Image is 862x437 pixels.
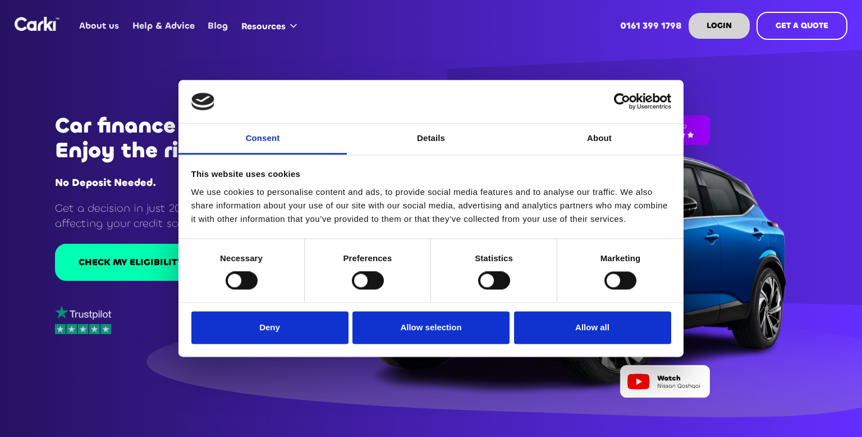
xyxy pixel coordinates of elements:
[614,4,689,48] a: 0161 399 1798
[79,256,184,268] div: CHECK MY ELIGIBILITY
[55,201,306,231] p: Get a decision in just 20 seconds* without affecting your credit score
[55,305,111,319] img: trustpilot
[15,17,59,31] a: home
[515,124,684,154] a: About
[620,20,682,31] strong: 0161 399 1798
[352,311,510,344] button: Allow selection
[689,13,750,39] a: LOGIN
[347,124,515,154] a: Details
[191,93,215,111] img: logo
[15,17,59,31] img: Logo
[191,185,671,226] div: We use cookies to personalise content and ads, to provide social media features and to analyse ou...
[201,4,235,48] a: Blog
[126,4,201,48] a: Help & Advice
[475,253,513,263] strong: Statistics
[600,253,641,263] strong: Marketing
[573,93,671,110] a: Usercentrics Cookiebot - opens in a new window
[241,20,286,33] div: Resources
[235,4,308,47] div: Resources
[343,253,392,263] strong: Preferences
[514,311,671,344] button: Allow all
[756,12,847,40] a: GET A QUOTE
[191,168,671,181] div: This website uses cookies
[191,311,349,344] button: Deny
[178,124,347,154] a: Consent
[220,253,263,263] strong: Necessary
[55,176,156,189] strong: No Deposit Needed.
[776,20,828,31] strong: GET A QUOTE
[55,324,111,334] img: stars
[707,20,732,31] strong: LOGIN
[55,244,207,281] a: CHECK MY ELIGIBILITY
[55,113,306,163] h1: Car finance sorted. Enjoy the ride!
[73,4,126,48] a: About us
